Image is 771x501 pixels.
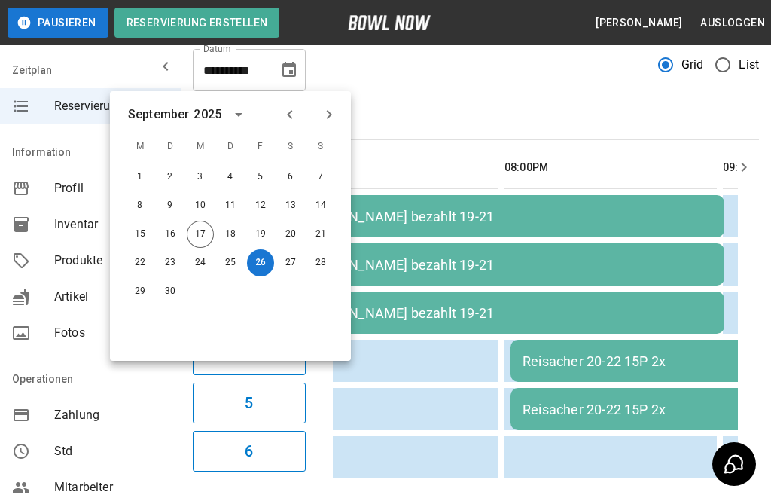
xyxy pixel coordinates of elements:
button: 22. Sep. 2025 [126,249,154,276]
span: Fotos [54,324,169,342]
h6: 6 [245,439,253,463]
button: 15. Sep. 2025 [126,221,154,248]
button: 11. Sep. 2025 [217,192,244,219]
span: S [277,132,304,162]
div: [PERSON_NAME] bezahlt 19-21 [303,209,712,225]
button: Pausieren [8,8,108,38]
span: D [217,132,244,162]
button: 21. Sep. 2025 [307,221,334,248]
button: 8. Sep. 2025 [126,192,154,219]
button: 29. Sep. 2025 [126,278,154,305]
button: 5 [193,383,306,423]
button: 4. Sep. 2025 [217,163,244,191]
img: logo [348,15,431,30]
button: 26. Sep. 2025 [247,249,274,276]
button: 9. Sep. 2025 [157,192,184,219]
span: Std [54,442,169,460]
button: 12. Sep. 2025 [247,192,274,219]
button: 24. Sep. 2025 [187,249,214,276]
span: D [157,132,184,162]
button: 5. Sep. 2025 [247,163,274,191]
button: Reservierung erstellen [114,8,280,38]
button: 7. Sep. 2025 [307,163,334,191]
span: Reservierungen [54,97,169,115]
span: M [126,132,154,162]
span: S [307,132,334,162]
button: 19. Sep. 2025 [247,221,274,248]
span: F [247,132,274,162]
div: September [128,105,189,124]
button: 14. Sep. 2025 [307,192,334,219]
button: 3. Sep. 2025 [187,163,214,191]
button: 6. Sep. 2025 [277,163,304,191]
button: 10. Sep. 2025 [187,192,214,219]
button: 27. Sep. 2025 [277,249,304,276]
button: 20. Sep. 2025 [277,221,304,248]
button: 30. Sep. 2025 [157,278,184,305]
span: Artikel [54,288,169,306]
span: Mitarbeiter [54,478,169,496]
span: Produkte [54,252,169,270]
div: [PERSON_NAME] bezahlt 19-21 [303,305,712,321]
span: Profil [54,179,169,197]
button: Previous month [277,102,303,127]
th: 07:00PM [286,146,498,189]
button: 6 [193,431,306,472]
button: 25. Sep. 2025 [217,249,244,276]
button: Ausloggen [694,9,771,37]
button: 18. Sep. 2025 [217,221,244,248]
button: calendar view is open, switch to year view [226,102,251,127]
div: [PERSON_NAME] bezahlt 19-21 [303,257,712,273]
span: List [739,56,759,74]
button: Choose date, selected date is 26. Sep. 2025 [274,55,304,85]
div: inventory tabs [193,103,759,139]
span: Zahlung [54,406,169,424]
button: 17. Sep. 2025 [187,221,214,248]
button: 23. Sep. 2025 [157,249,184,276]
button: [PERSON_NAME] [590,9,688,37]
h6: 5 [245,391,253,415]
button: 2. Sep. 2025 [157,163,184,191]
div: 2025 [194,105,221,124]
span: M [187,132,214,162]
button: 16. Sep. 2025 [157,221,184,248]
button: 1. Sep. 2025 [126,163,154,191]
span: Grid [681,56,704,74]
button: 13. Sep. 2025 [277,192,304,219]
button: 28. Sep. 2025 [307,249,334,276]
span: Inventar [54,215,169,234]
button: Next month [316,102,342,127]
